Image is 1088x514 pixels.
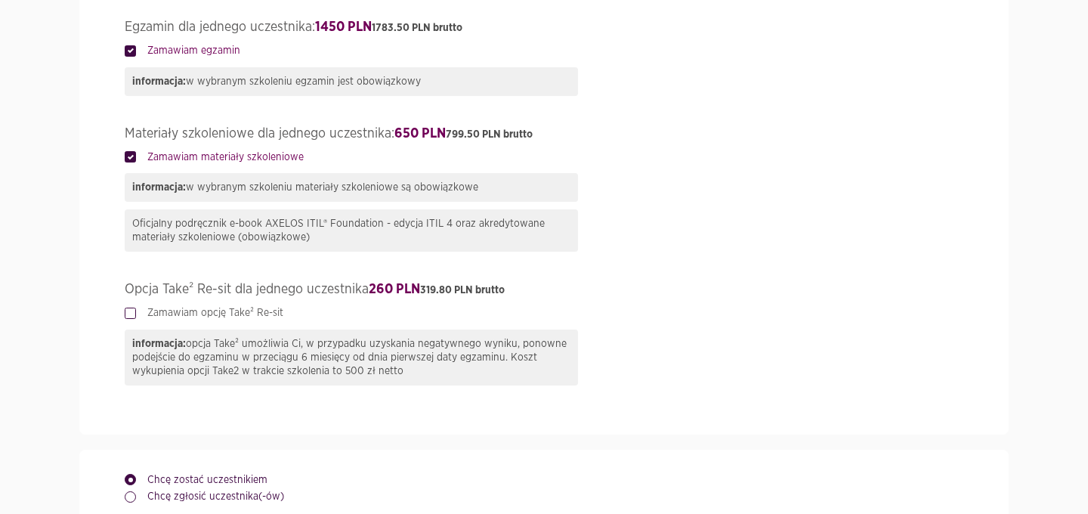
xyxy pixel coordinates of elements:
legend: Egzamin dla jednego uczestnika: [125,16,963,43]
div: w wybranym szkoleniu materiały szkoleniowe są obowiązkowe [125,173,578,202]
strong: 260 PLN [369,283,505,296]
span: 1783.50 PLN brutto [372,23,462,33]
label: Chcę zgłosić uczestnika(-ów) [136,489,284,504]
div: opcja Take² umożliwia Ci, w przypadku uzyskania negatywnego wyniku, ponowne podejście do egzaminu... [125,330,578,385]
label: Zamawiam materiały szkoleniowe [136,150,304,165]
strong: informacja: [132,76,186,87]
label: Zamawiam opcję Take² Re-sit [136,305,283,320]
strong: 650 PLN [394,127,533,141]
legend: Materiały szkoleniowe dla jednego uczestnika: [125,122,963,150]
div: Oficjalny podręcznik e-book AXELOS ITIL® Foundation - edycja ITIL 4 oraz akredytowane materiały s... [125,209,578,252]
label: Chcę zostać uczestnikiem [136,472,267,488]
strong: informacja: [132,182,186,193]
strong: 1450 PLN [315,20,462,34]
strong: informacja: [132,339,186,349]
div: w wybranym szkoleniu egzamin jest obowiązkowy [125,67,578,96]
span: 319.80 PLN brutto [420,285,505,296]
legend: Opcja Take² Re-sit dla jednego uczestnika [125,278,963,305]
label: Zamawiam egzamin [136,43,240,58]
span: 799.50 PLN brutto [446,129,533,140]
